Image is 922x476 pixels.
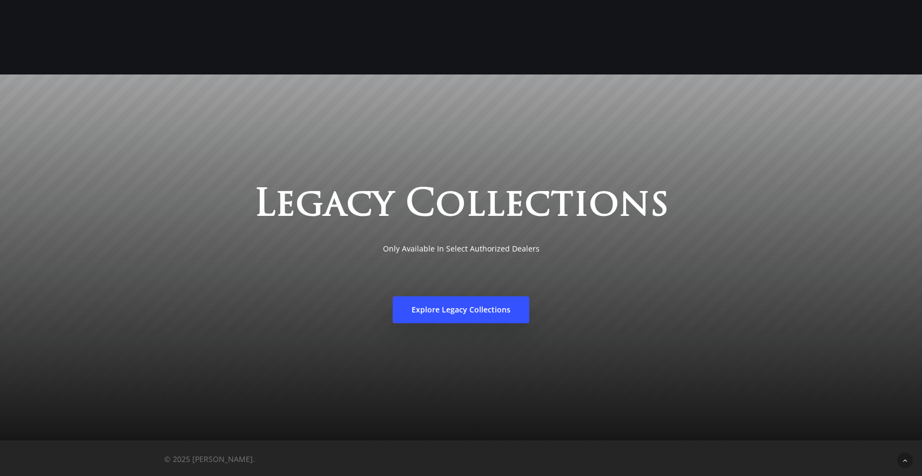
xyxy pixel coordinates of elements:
[897,453,913,468] a: Back to top
[551,185,574,229] span: t
[435,185,466,229] span: o
[412,304,510,315] span: Explore Legacy Collections
[504,185,524,229] span: e
[619,185,650,229] span: n
[466,185,485,229] span: l
[406,185,435,229] span: C
[589,185,619,229] span: o
[92,242,830,256] p: Only Available In Select Authorized Dealers
[254,185,275,229] span: L
[373,185,394,229] span: y
[164,453,405,465] p: © 2025 [PERSON_NAME].
[92,185,830,229] h3: Legacy Collections
[485,185,504,229] span: l
[324,185,346,229] span: a
[346,185,373,229] span: c
[393,296,529,323] a: Explore Legacy Collections
[650,185,669,229] span: s
[295,185,324,229] span: g
[524,185,551,229] span: c
[574,185,589,229] span: i
[275,185,295,229] span: e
